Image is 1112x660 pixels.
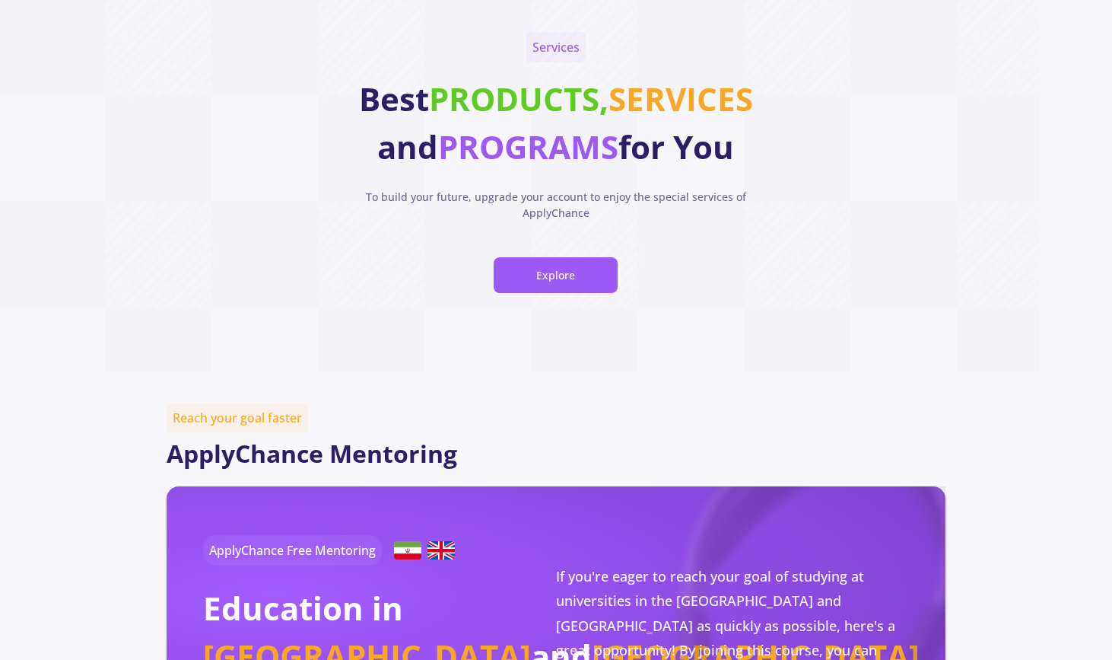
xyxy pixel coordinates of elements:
[494,257,618,293] button: Explore
[438,125,618,168] span: PROGRAMS
[167,403,308,432] span: Reach your goal faster
[306,189,806,221] div: To build your future, upgrade your account to enjoy the special services of ApplyChance
[167,439,945,468] h2: ApplyChance Mentoring
[203,535,382,566] span: ApplyChance Free Mentoring
[429,77,608,120] span: PRODUCTS,
[608,77,753,120] span: SERVICES
[306,75,806,171] h1: Best and for You
[526,32,586,62] span: Services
